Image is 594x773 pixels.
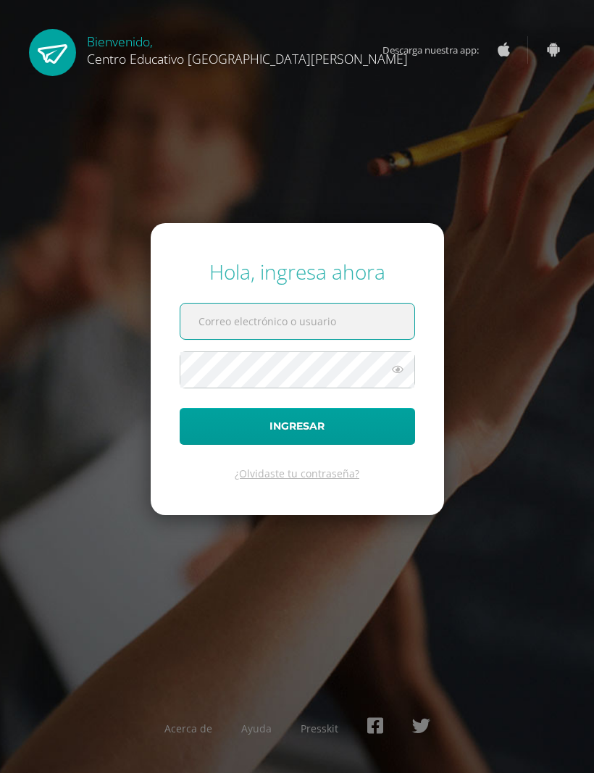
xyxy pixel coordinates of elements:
span: Descarga nuestra app: [382,36,493,64]
a: Ayuda [241,722,272,735]
button: Ingresar [180,408,415,445]
div: Hola, ingresa ahora [180,258,415,285]
a: ¿Olvidaste tu contraseña? [235,467,359,480]
a: Acerca de [164,722,212,735]
a: Presskit [301,722,338,735]
input: Correo electrónico o usuario [180,304,414,339]
div: Bienvenido, [87,29,408,67]
span: Centro Educativo [GEOGRAPHIC_DATA][PERSON_NAME] [87,50,408,67]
